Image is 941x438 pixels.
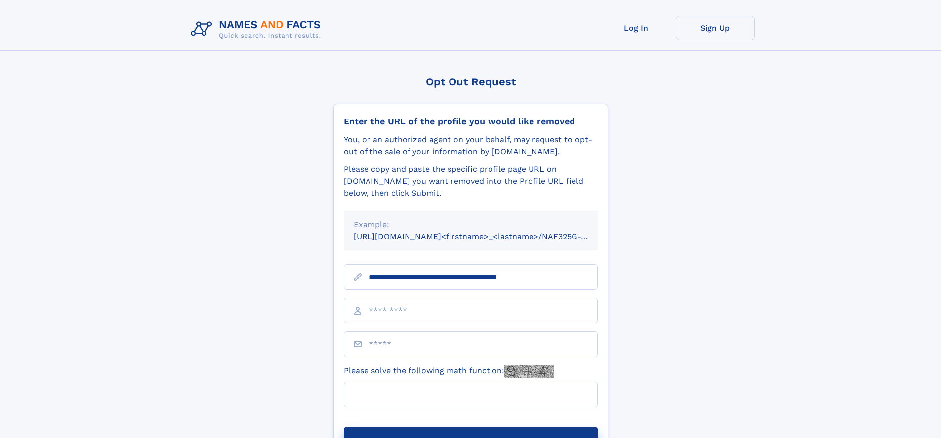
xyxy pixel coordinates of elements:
div: Enter the URL of the profile you would like removed [344,116,598,127]
div: Example: [354,219,588,231]
div: Please copy and paste the specific profile page URL on [DOMAIN_NAME] you want removed into the Pr... [344,163,598,199]
small: [URL][DOMAIN_NAME]<firstname>_<lastname>/NAF325G-xxxxxxxx [354,232,616,241]
label: Please solve the following math function: [344,365,554,378]
a: Sign Up [676,16,755,40]
a: Log In [597,16,676,40]
div: Opt Out Request [333,76,608,88]
img: Logo Names and Facts [187,16,329,42]
div: You, or an authorized agent on your behalf, may request to opt-out of the sale of your informatio... [344,134,598,158]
